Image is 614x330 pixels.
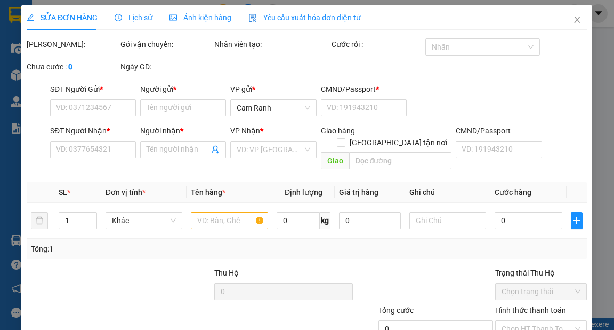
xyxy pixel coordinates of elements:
span: Cước hàng [495,188,532,197]
span: close [573,15,582,24]
span: clock-circle [115,14,122,21]
span: Giá trị hàng [339,188,378,197]
span: Định lượng [285,188,322,197]
span: Thu Hộ [214,269,239,277]
div: VP gửi [231,83,317,95]
img: logo.jpg [116,13,141,39]
div: Tổng: 1 [31,243,238,255]
div: Chưa cước : [27,61,118,73]
b: Trà Lan Viên - Gửi khách hàng [66,15,106,121]
b: Trà Lan Viên [13,69,39,119]
div: CMND/Passport [321,83,407,95]
div: Người nhận [141,125,227,137]
button: Close [563,5,593,35]
span: SL [59,188,67,197]
span: Cam Ranh [237,100,310,116]
span: Tổng cước [378,306,414,315]
span: Yêu cầu xuất hóa đơn điện tử [248,13,361,22]
div: Cước rồi : [332,38,423,50]
span: Lịch sử [115,13,152,22]
span: plus [572,216,583,225]
span: picture [169,14,177,21]
span: Tên hàng [191,188,226,197]
span: SỬA ĐƠN HÀNG [27,13,98,22]
div: SĐT Người Nhận [50,125,136,137]
div: SĐT Người Gửi [50,83,136,95]
img: icon [248,14,257,22]
label: Hình thức thanh toán [496,306,567,315]
button: delete [31,212,48,229]
button: plus [571,212,583,229]
div: [PERSON_NAME]: [27,38,118,50]
input: Dọc đường [349,152,452,169]
div: Gói vận chuyển: [120,38,212,50]
span: Ảnh kiện hàng [169,13,231,22]
span: VP Nhận [231,127,261,135]
div: CMND/Passport [456,125,542,137]
li: (c) 2017 [90,51,147,64]
div: Người gửi [141,83,227,95]
b: 0 [68,62,72,71]
span: Giao hàng [321,127,355,135]
span: user-add [212,145,220,154]
span: Đơn vị tính [106,188,146,197]
input: VD: Bàn, Ghế [191,212,269,229]
div: Trạng thái Thu Hộ [496,267,587,279]
span: edit [27,14,34,21]
span: Giao [321,152,349,169]
div: Ngày GD: [120,61,212,73]
th: Ghi chú [405,182,491,203]
span: kg [320,212,330,229]
span: Khác [112,213,176,229]
input: Ghi Chú [409,212,487,229]
b: [DOMAIN_NAME] [90,41,147,49]
span: [GEOGRAPHIC_DATA] tận nơi [346,137,452,148]
div: Nhân viên tạo: [214,38,329,50]
span: Chọn trạng thái [502,284,581,300]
